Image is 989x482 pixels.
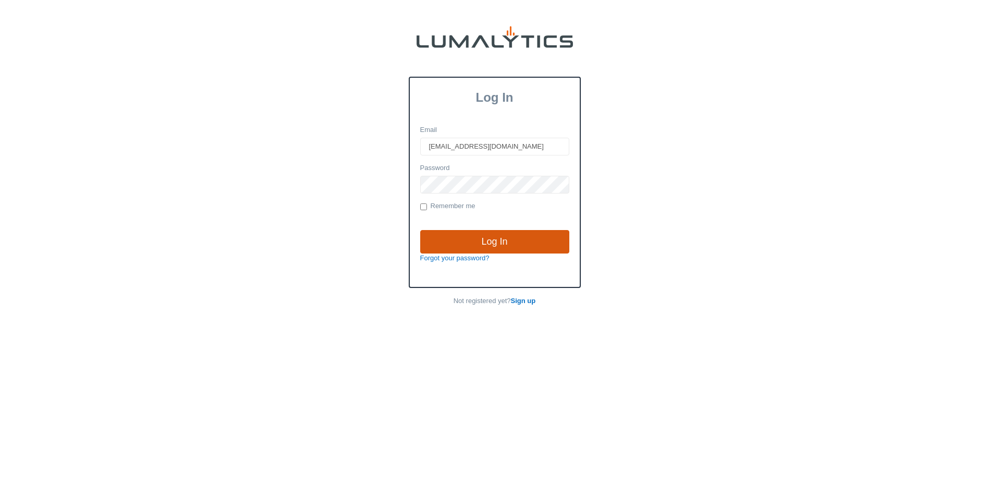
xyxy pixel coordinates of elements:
a: Sign up [511,297,536,305]
input: Email [420,138,569,155]
input: Remember me [420,203,427,210]
label: Password [420,163,450,173]
p: Not registered yet? [409,296,581,306]
a: Forgot your password? [420,254,490,262]
label: Remember me [420,201,475,212]
img: lumalytics-black-e9b537c871f77d9ce8d3a6940f85695cd68c596e3f819dc492052d1098752254.png [417,26,573,48]
label: Email [420,125,437,135]
h3: Log In [410,90,580,105]
input: Log In [420,230,569,254]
